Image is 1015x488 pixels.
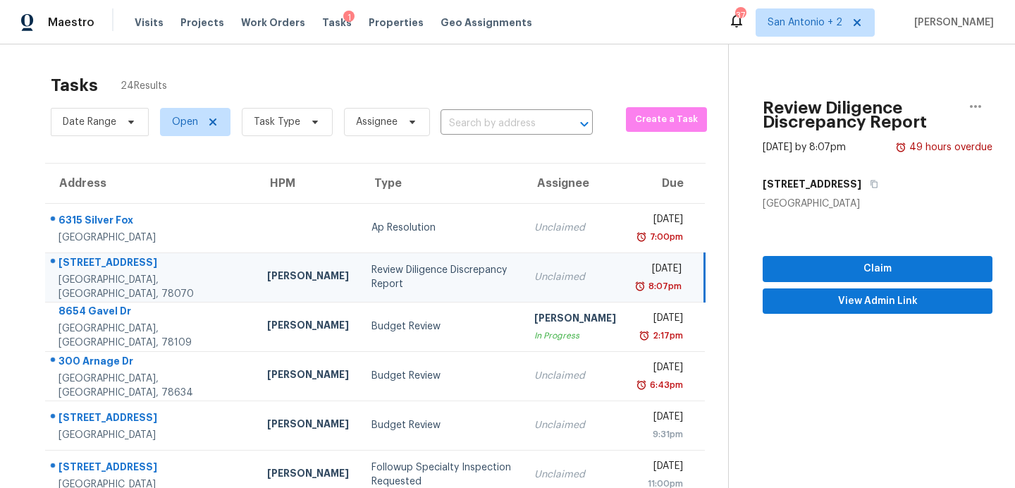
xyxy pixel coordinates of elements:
[639,212,682,230] div: [DATE]
[861,171,880,197] button: Copy Address
[343,11,355,25] div: 1
[59,213,245,231] div: 6315 Silver Fox
[135,16,164,30] span: Visits
[369,16,424,30] span: Properties
[534,369,616,383] div: Unclaimed
[763,140,846,154] div: [DATE] by 8:07pm
[763,288,992,315] button: View Admin Link
[639,410,682,427] div: [DATE]
[534,270,616,284] div: Unclaimed
[763,101,959,129] h2: Review Diligence Discrepancy Report
[534,329,616,343] div: In Progress
[895,140,906,154] img: Overdue Alarm Icon
[639,262,682,279] div: [DATE]
[371,369,512,383] div: Budget Review
[267,367,349,385] div: [PERSON_NAME]
[371,418,512,432] div: Budget Review
[634,279,646,293] img: Overdue Alarm Icon
[774,293,981,310] span: View Admin Link
[371,263,512,291] div: Review Diligence Discrepancy Report
[534,418,616,432] div: Unclaimed
[254,115,300,129] span: Task Type
[441,113,553,135] input: Search by address
[639,459,682,477] div: [DATE]
[59,304,245,322] div: 8654 Gavel Dr
[59,410,245,428] div: [STREET_ADDRESS]
[441,16,532,30] span: Geo Assignments
[768,16,842,30] span: San Antonio + 2
[241,16,305,30] span: Work Orders
[735,8,745,23] div: 37
[59,460,245,477] div: [STREET_ADDRESS]
[267,466,349,484] div: [PERSON_NAME]
[534,311,616,329] div: [PERSON_NAME]
[523,164,627,203] th: Assignee
[371,221,512,235] div: Ap Resolution
[267,269,349,286] div: [PERSON_NAME]
[322,18,352,28] span: Tasks
[647,378,683,392] div: 6:43pm
[172,115,198,129] span: Open
[59,428,245,442] div: [GEOGRAPHIC_DATA]
[48,16,94,30] span: Maestro
[534,468,616,482] div: Unclaimed
[639,360,682,378] div: [DATE]
[356,115,398,129] span: Assignee
[267,318,349,336] div: [PERSON_NAME]
[51,78,98,92] h2: Tasks
[636,378,647,392] img: Overdue Alarm Icon
[59,255,245,273] div: [STREET_ADDRESS]
[45,164,256,203] th: Address
[906,140,992,154] div: 49 hours overdue
[763,197,992,211] div: [GEOGRAPHIC_DATA]
[627,164,704,203] th: Due
[636,230,647,244] img: Overdue Alarm Icon
[639,427,682,441] div: 9:31pm
[646,279,682,293] div: 8:07pm
[647,230,683,244] div: 7:00pm
[59,322,245,350] div: [GEOGRAPHIC_DATA], [GEOGRAPHIC_DATA], 78109
[639,329,650,343] img: Overdue Alarm Icon
[774,260,981,278] span: Claim
[371,319,512,334] div: Budget Review
[59,372,245,400] div: [GEOGRAPHIC_DATA], [GEOGRAPHIC_DATA], 78634
[267,417,349,434] div: [PERSON_NAME]
[639,311,682,329] div: [DATE]
[650,329,683,343] div: 2:17pm
[59,231,245,245] div: [GEOGRAPHIC_DATA]
[59,273,245,301] div: [GEOGRAPHIC_DATA], [GEOGRAPHIC_DATA], 78070
[534,221,616,235] div: Unclaimed
[626,107,707,132] button: Create a Task
[180,16,224,30] span: Projects
[63,115,116,129] span: Date Range
[59,354,245,372] div: 300 Arnage Dr
[763,177,861,191] h5: [STREET_ADDRESS]
[121,79,167,93] span: 24 Results
[360,164,524,203] th: Type
[574,114,594,134] button: Open
[909,16,994,30] span: [PERSON_NAME]
[633,111,700,128] span: Create a Task
[256,164,360,203] th: HPM
[763,256,992,282] button: Claim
